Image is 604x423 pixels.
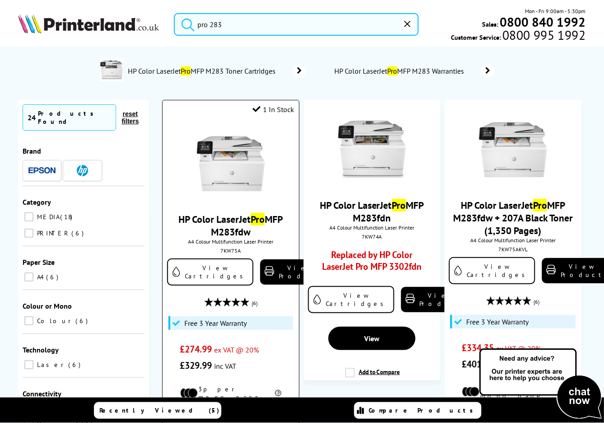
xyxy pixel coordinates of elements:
[24,316,33,325] input: Colour 6
[46,273,61,281] span: 6
[181,66,191,75] mark: Pro
[252,295,258,312] span: (6)
[35,229,70,237] span: PRINTER
[451,246,575,253] div: 7KW75AKVL
[482,20,499,28] span: Sales:
[174,13,419,36] input: Search product or brand
[328,327,416,350] a: View
[24,273,33,282] input: A4 6
[253,105,295,114] div: 1 In Stock
[334,65,495,77] a: HP Color LaserJetProMFP M283 Warranties
[310,233,434,240] div: 7KW74A
[184,319,247,328] span: Free 3 Year Warranty
[75,317,90,325] span: 6
[23,258,55,267] span: Paper Size
[215,345,259,354] span: ex VAT @ 20%
[354,402,482,419] a: Compare Products
[321,249,423,277] a: Replaced by HP Color LaserJet Pro MFP 3302fdn
[180,360,212,371] span: £329.99
[180,385,282,401] li: 3p per mono page
[369,407,478,415] span: Compare Products
[24,229,33,238] input: PRINTER 6
[197,130,265,197] img: HP-M283fdw-Front-Small.jpg
[453,199,573,237] a: HP Color LaserJetProMFP M283fdw + 207A Black Toner (1,350 Pages)
[167,238,294,245] span: A4 Colour Multifunction Laser Printer
[18,14,159,33] img: Printerland Logo
[167,258,253,286] a: View Cartridges
[18,14,163,35] a: Printerland Logo
[449,257,535,284] a: View Cartridges
[178,213,283,238] a: HP Color LaserJetProMFP M283fdw
[23,146,41,155] span: Brand
[499,18,586,26] a: 0800 840 1992
[100,407,220,415] span: Recently Viewed (5)
[345,368,400,385] label: Add to Compare
[35,273,45,281] span: A4
[392,199,406,211] mark: Pro
[127,66,279,75] span: HP Color LaserJet MFP M283 Toner Cartridges
[500,14,586,30] b: 0800 840 1992
[501,31,585,39] span: 0800 995 1992
[260,259,328,285] a: View Product
[180,343,212,355] span: £274.99
[127,59,307,83] a: HP Color LaserJetProMFP M283 Toner Cartridges
[215,362,237,371] span: inc VAT
[401,287,469,312] a: View Product
[35,317,75,325] span: Colour
[24,212,33,221] input: MEDIA 18
[23,197,51,207] span: Category
[116,110,145,125] button: reset filters
[449,237,577,244] span: A4 Colour Multifunction Laser Printer
[462,342,494,354] span: £334.35
[23,389,61,398] span: Connectivity
[169,247,292,254] div: 7KW75A
[68,361,83,369] span: 6
[364,334,379,343] span: View
[478,347,604,421] img: Open Live Chat window
[533,199,547,211] mark: Pro
[23,301,72,310] span: Colour or Mono
[23,345,59,354] span: Technology
[35,213,59,221] span: MEDIA
[451,31,585,42] span: Customer Service:
[308,224,436,231] span: A4 Colour Multifunction Laser Printer
[35,361,67,369] span: Laser
[320,199,424,224] a: HP Color LaserJetProMFP M283fdn
[24,360,33,369] input: Laser 6
[534,293,540,310] span: (6)
[496,344,541,353] span: ex VAT @ 20%
[28,113,36,122] span: 24
[338,116,406,183] img: HP-M283fdn-FrontFacing-Small.jpg
[100,59,123,81] img: 7KW74A-conspage.jpg
[308,286,394,313] a: View Cartridges
[462,358,494,370] span: £401.22
[94,402,221,419] a: Recently Viewed (5)
[462,384,564,400] li: 3p per mono page
[334,66,468,75] span: HP Color LaserJet MFP M283 Warranties
[251,213,265,226] mark: Pro
[28,167,56,174] img: Epson
[466,317,529,326] span: Free 3 Year Warranty
[60,213,75,221] span: 18
[479,116,547,183] img: HP-M283fdw-Front-Small.jpg
[525,7,586,15] span: Mon - Fri 9:00am - 5:30pm
[77,165,88,176] img: HP
[71,229,86,237] span: 6
[38,109,111,126] div: Products Found
[388,66,398,75] mark: Pro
